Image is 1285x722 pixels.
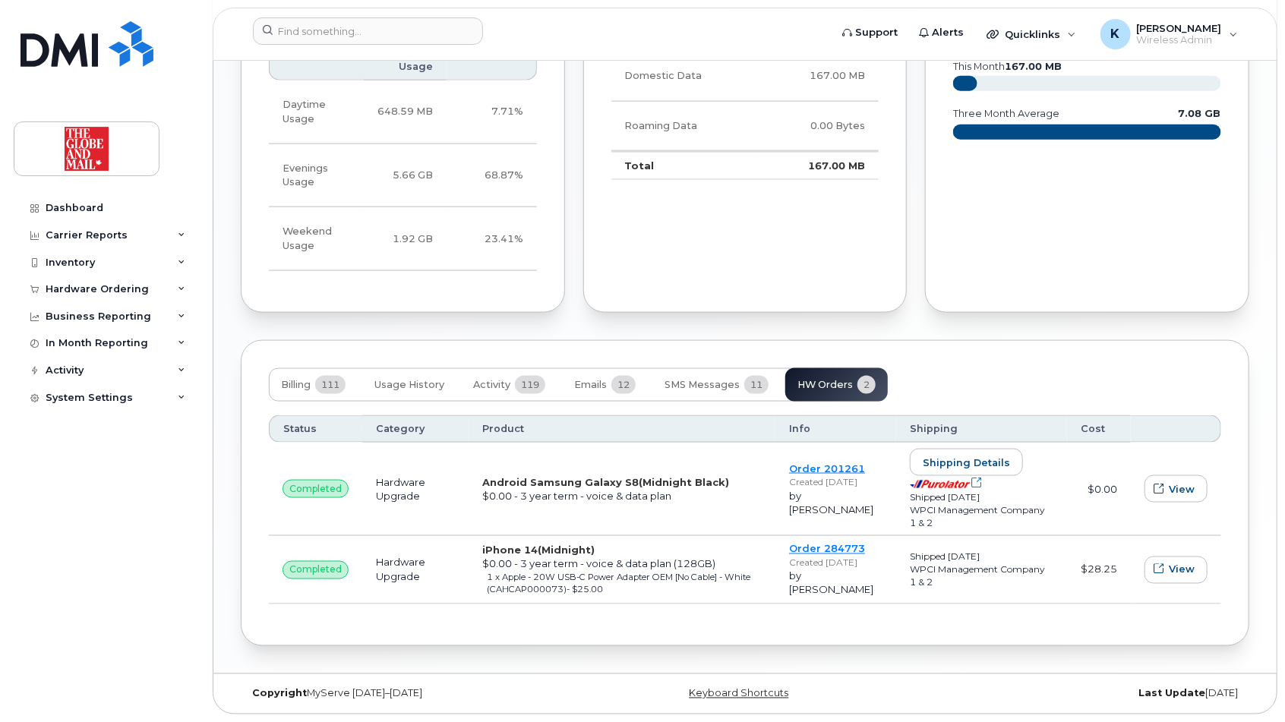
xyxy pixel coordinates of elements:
[908,17,974,48] a: Alerts
[759,102,879,151] td: 0.00 Bytes
[269,80,364,144] td: Daytime Usage
[1145,475,1208,503] button: View
[1137,34,1222,46] span: Wireless Admin
[283,561,349,579] div: null&#013;
[952,108,1059,119] text: three month average
[269,144,537,208] tr: Weekdays from 6:00pm to 8:00am
[759,151,879,180] td: 167.00 MB
[376,422,425,436] span: Category
[759,52,879,101] td: 167.00 MB
[1090,19,1249,49] div: Keith
[488,572,762,597] div: 1 x Apple - 20W USB-C Power Adapter OEM [No Cable] - White (CAHCAP000073)
[241,688,577,700] div: MyServe [DATE]–[DATE]
[289,482,342,496] span: completed
[910,449,1023,476] button: Shipping details
[910,480,971,490] img: purolator-9dc0d6913a5419968391dc55414bb4d415dd17fc9089aa56d78149fa0af40473.png
[789,556,882,569] div: Created [DATE]
[515,376,545,394] span: 119
[482,422,524,436] span: Product
[1067,443,1131,536] td: $0.00
[1005,61,1062,72] tspan: 167.00 MB
[447,207,537,271] td: 23.41%
[574,379,607,391] span: Emails
[538,544,595,556] span: (Midnight)
[910,422,958,436] span: Shipping
[689,688,788,699] a: Keyboard Shortcuts
[789,422,810,436] span: Info
[269,207,364,271] td: Weekend Usage
[910,490,1053,503] div: Shipped [DATE]
[364,144,447,208] td: 5.66 GB
[315,376,346,394] span: 111
[283,422,317,436] span: Status
[1137,22,1222,34] span: [PERSON_NAME]
[910,477,983,489] a: Open shipping details in new tab
[744,376,769,394] span: 11
[482,490,671,502] span: $0.00 - 3 year term - voice & data plan
[932,25,964,40] span: Alerts
[611,102,759,151] td: Roaming Data
[913,688,1249,700] div: [DATE]
[910,563,1053,589] div: WPCI Management Company 1 & 2
[1179,108,1221,119] text: 7.08 GB
[665,379,740,391] span: SMS Messages
[789,489,882,517] div: by [PERSON_NAME]
[283,480,349,498] div: null&#013;
[855,25,898,40] span: Support
[252,688,307,699] strong: Copyright
[910,503,1053,529] div: WPCI Management Company 1 & 2
[789,462,865,475] a: Order 201261
[1081,422,1105,436] span: Cost
[482,558,715,570] span: $0.00 - 3 year term - voice & data plan (128GB)
[923,456,1010,470] span: Shipping details
[364,207,447,271] td: 1.92 GB
[1138,688,1205,699] strong: Last Update
[1067,536,1131,604] td: $28.25
[269,207,537,271] tr: Friday from 6:00pm to Monday 8:00am
[910,550,1053,563] div: Shipped [DATE]
[473,379,510,391] span: Activity
[1111,25,1120,43] span: K
[362,536,469,604] td: Hardware Upgrade
[611,52,759,101] td: Domestic Data
[832,17,908,48] a: Support
[952,61,1062,72] text: this month
[253,17,483,45] input: Find something...
[567,585,604,595] span: - $25.00
[611,376,636,394] span: 12
[639,476,729,488] span: (Midnight Black)
[1169,482,1195,497] span: View
[976,19,1087,49] div: Quicklinks
[789,543,865,555] a: Order 284773
[362,443,469,536] td: Hardware Upgrade
[269,144,364,208] td: Evenings Usage
[1145,556,1208,584] button: View
[1005,28,1060,40] span: Quicklinks
[482,544,595,556] strong: iPhone 14
[281,379,311,391] span: Billing
[611,151,759,180] td: Total
[447,144,537,208] td: 68.87%
[789,569,882,597] div: by [PERSON_NAME]
[482,476,729,488] strong: Android Samsung Galaxy S8
[447,80,537,144] td: 7.71%
[789,475,882,488] div: Created [DATE]
[289,563,342,577] span: completed
[364,80,447,144] td: 648.59 MB
[1169,563,1195,577] span: View
[374,379,444,391] span: Usage History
